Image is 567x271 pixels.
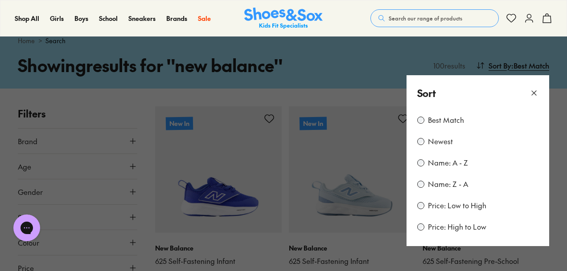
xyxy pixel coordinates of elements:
label: Name: A - Z [428,158,468,168]
a: Sneakers [128,14,156,23]
a: Girls [50,14,64,23]
span: Search our range of products [389,14,462,22]
iframe: Gorgias live chat messenger [9,211,45,244]
button: Search our range of products [370,9,499,27]
label: Price: Low to High [428,201,486,210]
a: Shop All [15,14,39,23]
a: School [99,14,118,23]
a: Boys [74,14,88,23]
a: Sale [198,14,211,23]
a: Shoes & Sox [244,8,323,29]
label: Name: Z - A [428,179,468,189]
label: Best Match [428,115,464,125]
img: SNS_Logo_Responsive.svg [244,8,323,29]
p: Sort [417,86,436,101]
a: Brands [166,14,187,23]
label: Price: High to Low [428,222,486,232]
label: Newest [428,137,453,146]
